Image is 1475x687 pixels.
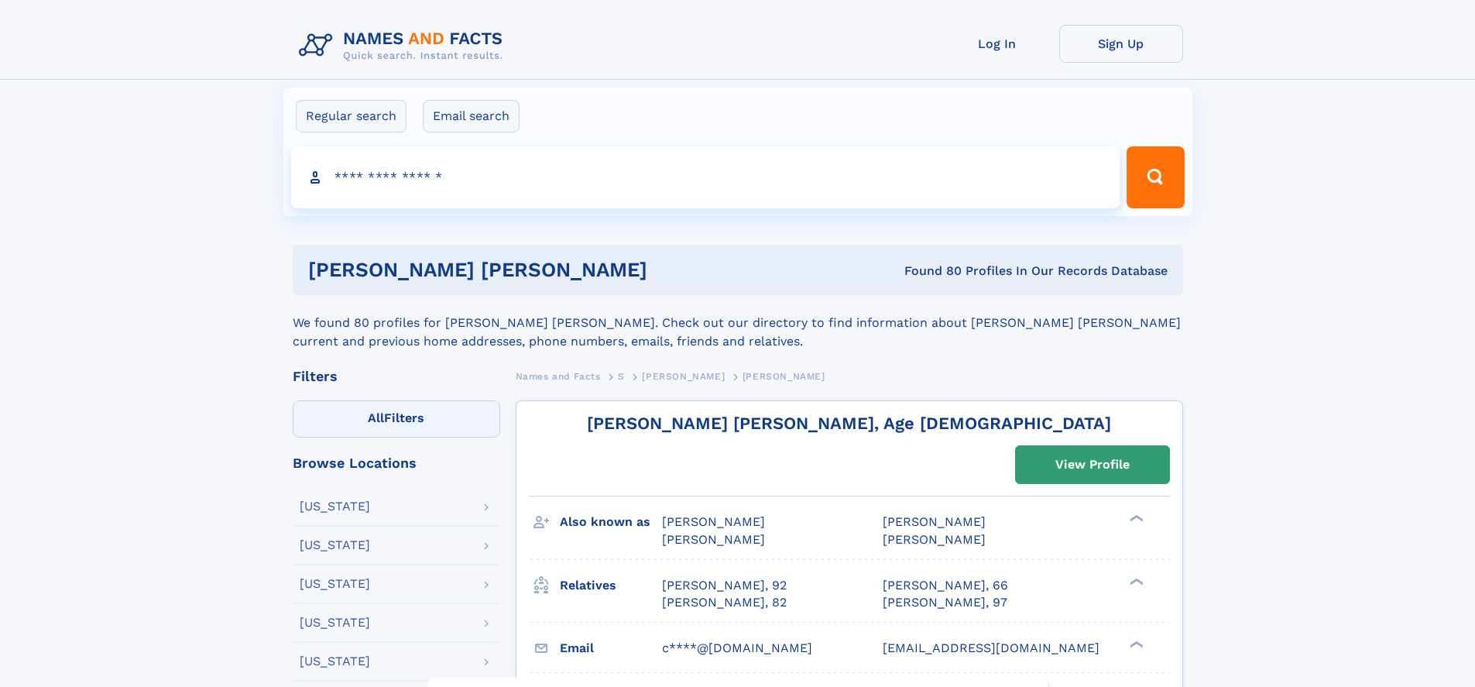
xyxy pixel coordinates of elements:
div: [US_STATE] [300,617,370,629]
a: Names and Facts [516,366,601,386]
a: View Profile [1016,446,1169,483]
span: [PERSON_NAME] [662,532,765,547]
h1: [PERSON_NAME] [PERSON_NAME] [308,260,776,280]
a: S [618,366,625,386]
div: Browse Locations [293,456,500,470]
div: [US_STATE] [300,578,370,590]
img: Logo Names and Facts [293,25,516,67]
div: Found 80 Profiles In Our Records Database [776,263,1168,280]
span: [PERSON_NAME] [743,371,825,382]
span: [PERSON_NAME] [662,514,765,529]
label: Email search [423,100,520,132]
label: Filters [293,400,500,438]
input: search input [291,146,1120,208]
span: All [368,410,384,425]
div: [US_STATE] [300,539,370,551]
h3: Also known as [560,509,662,535]
span: [PERSON_NAME] [883,514,986,529]
span: [PERSON_NAME] [883,532,986,547]
label: Regular search [296,100,406,132]
div: ❯ [1126,639,1144,649]
div: Filters [293,369,500,383]
a: Sign Up [1059,25,1183,63]
div: View Profile [1055,447,1130,483]
a: [PERSON_NAME], 97 [883,594,1007,611]
h3: Relatives [560,572,662,599]
a: [PERSON_NAME] [642,366,725,386]
a: [PERSON_NAME], 66 [883,577,1008,594]
div: ❯ [1126,514,1144,524]
span: [PERSON_NAME] [642,371,725,382]
div: [US_STATE] [300,655,370,668]
a: [PERSON_NAME], 92 [662,577,787,594]
a: [PERSON_NAME] [PERSON_NAME], Age [DEMOGRAPHIC_DATA] [587,414,1111,433]
span: S [618,371,625,382]
div: ❯ [1126,576,1144,586]
a: Log In [935,25,1059,63]
div: [US_STATE] [300,500,370,513]
span: [EMAIL_ADDRESS][DOMAIN_NAME] [883,641,1099,655]
div: We found 80 profiles for [PERSON_NAME] [PERSON_NAME]. Check out our directory to find information... [293,295,1183,351]
button: Search Button [1127,146,1184,208]
h3: Email [560,635,662,661]
a: [PERSON_NAME], 82 [662,594,787,611]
